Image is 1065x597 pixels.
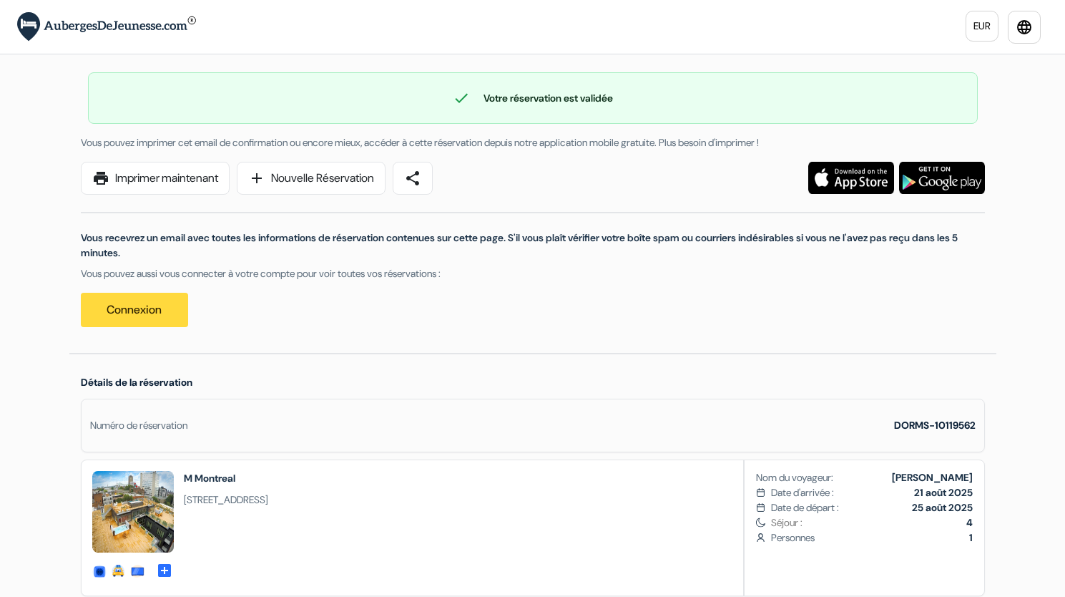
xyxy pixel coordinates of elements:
img: Téléchargez l'application gratuite [899,162,985,194]
a: share [393,162,433,195]
div: Votre réservation est validée [89,89,977,107]
b: 4 [966,516,973,529]
i: language [1016,19,1033,36]
span: check [453,89,470,107]
b: 1 [969,531,973,544]
div: Numéro de réservation [90,418,187,433]
img: c_5995515079153006349.jpg [92,471,174,553]
a: printImprimer maintenant [81,162,230,195]
span: Vous pouvez imprimer cet email de confirmation ou encore mieux, accéder à cette réservation depui... [81,136,759,149]
img: AubergesDeJeunesse.com [17,12,196,42]
a: language [1008,11,1041,44]
img: Téléchargez l'application gratuite [808,162,894,194]
b: 25 août 2025 [912,501,973,514]
span: share [404,170,421,187]
a: addNouvelle Réservation [237,162,386,195]
a: Connexion [81,293,188,327]
span: add [248,170,265,187]
strong: DORMS-10119562 [894,419,976,432]
span: print [92,170,109,187]
span: Personnes [771,530,972,545]
h2: M Montreal [184,471,268,485]
span: Séjour : [771,515,972,530]
span: add_box [156,562,173,576]
span: [STREET_ADDRESS] [184,492,268,508]
span: Nom du voyageur: [756,470,833,485]
a: EUR [966,11,998,42]
span: Date de départ : [771,500,839,515]
a: add_box [156,561,173,576]
p: Vous recevrez un email avec toutes les informations de réservation contenues sur cette page. S'il... [81,230,985,261]
span: Détails de la réservation [81,376,192,389]
b: 21 août 2025 [914,486,973,499]
p: Vous pouvez aussi vous connecter à votre compte pour voir toutes vos réservations : [81,266,985,281]
b: [PERSON_NAME] [892,471,973,484]
span: Date d'arrivée : [771,485,834,500]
